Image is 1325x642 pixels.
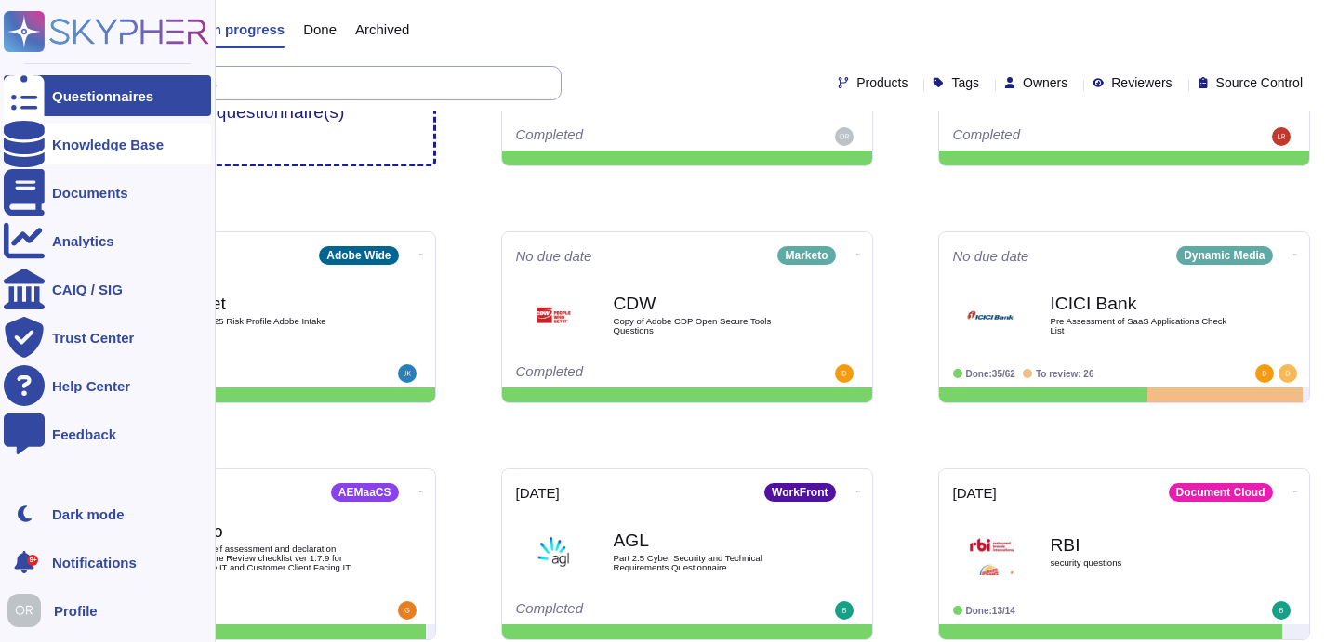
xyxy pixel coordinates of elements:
span: Part 2.5 Cyber Security and Technical Requirements Questionnaire [614,554,800,571]
img: Logo [530,529,576,575]
span: Products [856,76,908,89]
div: Completed [953,127,1181,146]
b: Target [177,295,363,312]
div: Upload questionnaire(s) [155,40,345,121]
span: [DATE] [516,486,560,500]
a: Trust Center [4,317,211,358]
div: 9+ [27,555,38,566]
span: Reviewers [1111,76,1172,89]
span: Tags [951,76,979,89]
div: Questionnaires [52,89,153,103]
span: TPRM 2025 Risk Profile Adobe Intake 39098506 [177,317,363,334]
span: No due date [516,249,592,263]
b: CDW [614,295,800,312]
img: user [1279,364,1297,383]
div: Completed [516,127,744,146]
div: AEMaaCS [331,483,399,502]
img: user [7,594,41,627]
div: Dark mode [52,507,125,521]
a: Analytics [4,220,211,261]
div: Documents [52,186,128,200]
b: RBI [1051,536,1237,554]
span: security questions [1051,558,1237,568]
img: user [1255,364,1274,383]
div: Trust Center [52,331,134,345]
div: Adobe Wide [319,246,398,265]
button: user [4,590,54,631]
span: Done: 13/14 [966,606,1015,616]
div: CAIQ / SIG [52,282,123,296]
a: Questionnaires [4,75,211,116]
b: ICICI Bank [1051,295,1237,312]
a: CAIQ / SIG [4,269,211,309]
img: user [835,364,854,383]
img: user [1272,127,1291,146]
span: Vendor Self assessment and declaration Architecture Review checklist ver 1.7.9 for Enterprise IT ... [177,544,363,580]
img: user [1272,601,1291,620]
div: Completed [516,601,744,620]
div: Analytics [52,234,114,248]
div: Dynamic Media [1176,246,1272,265]
div: Completed [516,364,744,383]
div: WorkFront [764,483,835,502]
div: Help Center [52,379,130,393]
a: Feedback [4,413,211,454]
span: Owners [1023,76,1067,89]
span: No due date [953,249,1029,263]
span: Pre Assessment of SaaS Applications Check List [1051,317,1237,334]
div: Knowledge Base [52,138,164,151]
span: Source Control [1216,76,1303,89]
img: user [398,364,417,383]
span: Done: 35/62 [966,369,1015,379]
a: Knowledge Base [4,124,211,164]
span: Notifications [52,556,137,570]
span: Done [303,22,337,36]
img: user [398,601,417,620]
b: AGL [614,531,800,549]
div: Feedback [52,427,116,441]
span: Copy of Adobe CDP Open Secure Tools Questions [614,317,800,334]
span: To review: 26 [1036,369,1094,379]
input: Search by keywords [73,67,561,99]
div: Document Cloud [1169,483,1273,502]
img: user [835,601,854,620]
img: user [835,127,854,146]
img: Logo [530,292,576,338]
span: In progress [208,22,285,36]
img: Logo [967,292,1014,338]
a: Help Center [4,365,211,406]
span: [DATE] [953,486,997,500]
img: Logo [967,529,1014,575]
span: Profile [54,604,98,618]
b: Wipro [177,522,363,540]
div: Marketo [777,246,835,265]
span: Archived [355,22,409,36]
a: Documents [4,172,211,213]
